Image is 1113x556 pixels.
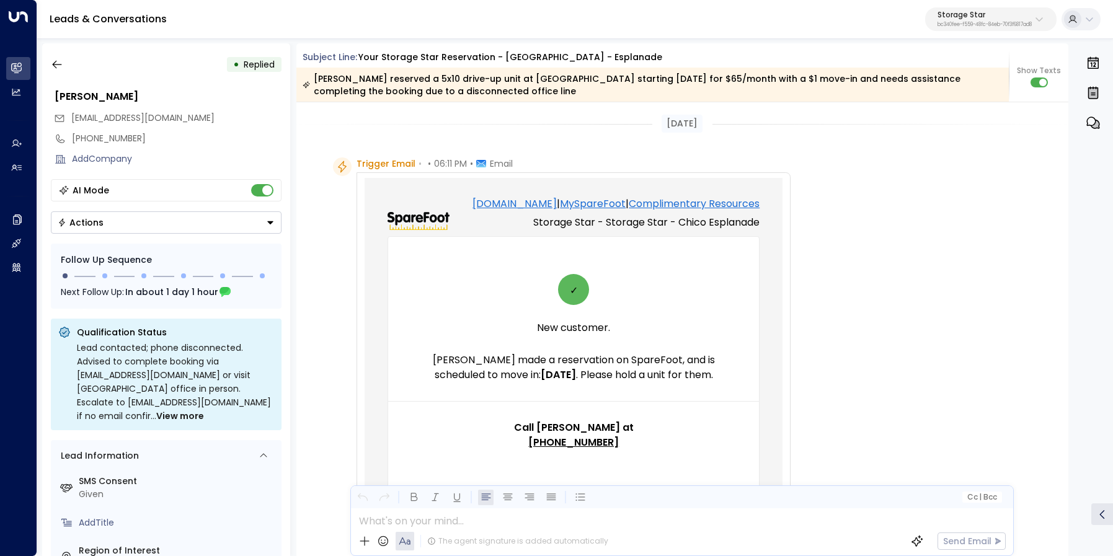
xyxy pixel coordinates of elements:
[388,212,450,230] img: SpareFoot
[355,490,370,505] button: Undo
[77,326,274,338] p: Qualification Status
[662,115,703,133] div: [DATE]
[72,152,282,165] div: AddCompany
[71,112,215,125] span: tonyald143@gmail.com
[570,274,578,307] span: ✓
[51,211,282,234] button: Actions
[428,157,431,170] span: •
[156,409,204,423] span: View more
[979,493,982,501] span: |
[72,132,282,145] div: [PHONE_NUMBER]
[967,493,997,501] span: Cc Bcc
[303,73,1002,97] div: [PERSON_NAME] reserved a 5x10 drive-up unit at [GEOGRAPHIC_DATA] starting [DATE] for $65/month wi...
[925,7,1057,31] button: Storage Starbc340fee-f559-48fc-84eb-70f3f6817ad8
[303,51,357,63] span: Subject Line:
[454,214,760,230] div: Storage Star - Storage Star - Chico Esplanade
[79,516,277,529] div: AddTitle
[560,196,626,211] a: MySpareFoot
[56,449,139,462] div: Lead Information
[629,196,760,211] a: Complimentary Resources
[61,285,272,299] div: Next Follow Up:
[541,368,576,382] strong: [DATE]
[71,112,215,124] span: [EMAIL_ADDRESS][DOMAIN_NAME]
[358,51,662,64] div: Your Storage Star Reservation - [GEOGRAPHIC_DATA] - Esplanade
[514,420,634,450] a: Call [PERSON_NAME] at[PHONE_NUMBER]
[962,492,1002,503] button: Cc|Bcc
[73,184,109,196] div: AI Mode
[472,196,557,211] a: [DOMAIN_NAME]
[490,157,513,170] span: Email
[434,157,467,170] span: 06:11 PM
[470,157,473,170] span: •
[55,89,282,104] div: [PERSON_NAME]
[427,536,608,547] div: The agent signature is added automatically
[79,475,277,488] label: SMS Consent
[50,12,167,26] a: Leads & Conversations
[419,353,728,382] p: [PERSON_NAME] made a reservation on SpareFoot, and is scheduled to move in: . Please hold a unit ...
[419,314,728,342] h1: New customer.
[528,435,619,449] u: [PHONE_NUMBER]
[125,285,218,299] span: In about 1 day 1 hour
[51,211,282,234] div: Button group with a nested menu
[58,217,104,228] div: Actions
[938,22,1032,27] p: bc340fee-f559-48fc-84eb-70f3f6817ad8
[357,157,415,170] span: Trigger Email
[233,53,239,76] div: •
[938,11,1032,19] p: Storage Star
[77,341,274,423] div: Lead contacted; phone disconnected. Advised to complete booking via [EMAIL_ADDRESS][DOMAIN_NAME] ...
[61,254,272,267] div: Follow Up Sequence
[244,58,275,71] span: Replied
[419,157,422,170] span: •
[454,196,760,230] td: | |
[79,488,277,501] div: Given
[1017,65,1061,76] span: Show Texts
[514,420,634,450] span: Call [PERSON_NAME] at
[376,490,392,505] button: Redo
